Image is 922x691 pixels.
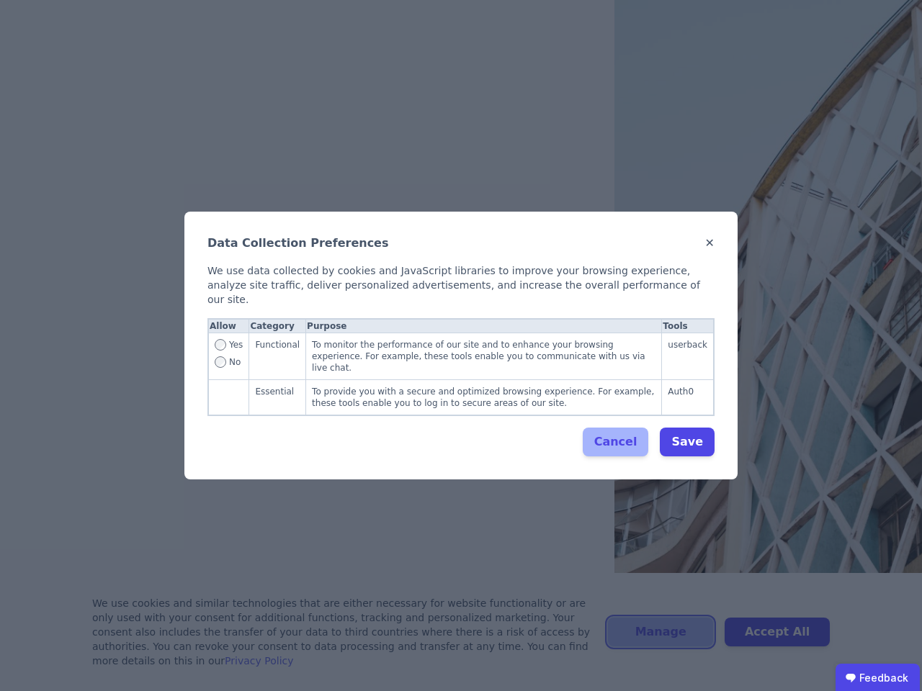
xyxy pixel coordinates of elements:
[209,320,249,333] th: Allow
[215,356,226,368] input: Disallow Functional tracking
[207,235,389,252] h2: Data Collection Preferences
[306,380,662,415] td: To provide you with a secure and optimized browsing experience. For example, these tools enable y...
[705,235,715,252] button: ✕
[662,320,714,333] th: Tools
[207,263,715,307] div: We use data collected by cookies and JavaScript libraries to improve your browsing experience, an...
[662,333,714,380] td: userback
[229,339,243,356] span: Yes
[249,333,306,380] td: Functional
[662,380,714,415] td: Auth0
[215,339,226,351] input: Allow Functional tracking
[306,320,662,333] th: Purpose
[660,428,715,456] button: Save
[249,380,306,415] td: Essential
[229,356,241,368] span: No
[306,333,662,380] td: To monitor the performance of our site and to enhance your browsing experience. For example, thes...
[583,428,649,456] button: Cancel
[249,320,306,333] th: Category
